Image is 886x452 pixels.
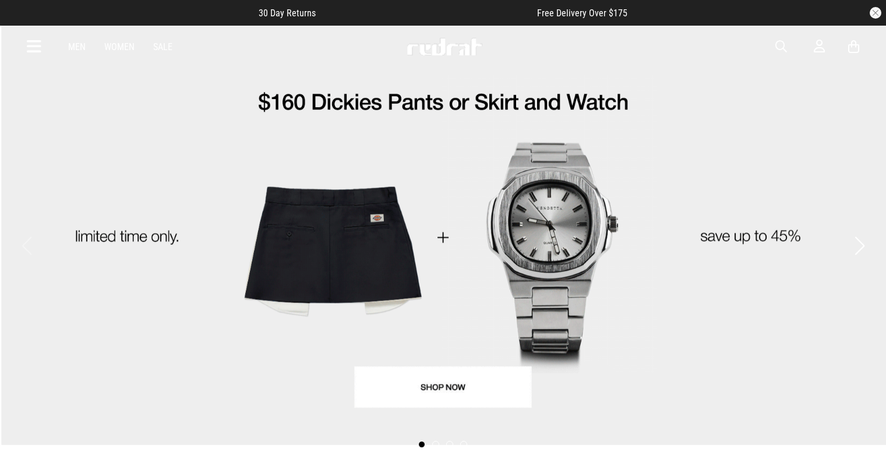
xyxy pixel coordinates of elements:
[153,41,172,52] a: Sale
[339,7,514,19] iframe: Customer reviews powered by Trustpilot
[104,41,135,52] a: Women
[68,41,86,52] a: Men
[537,8,627,19] span: Free Delivery Over $175
[406,38,483,55] img: Redrat logo
[852,233,867,259] button: Next slide
[259,8,316,19] span: 30 Day Returns
[19,233,34,259] button: Previous slide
